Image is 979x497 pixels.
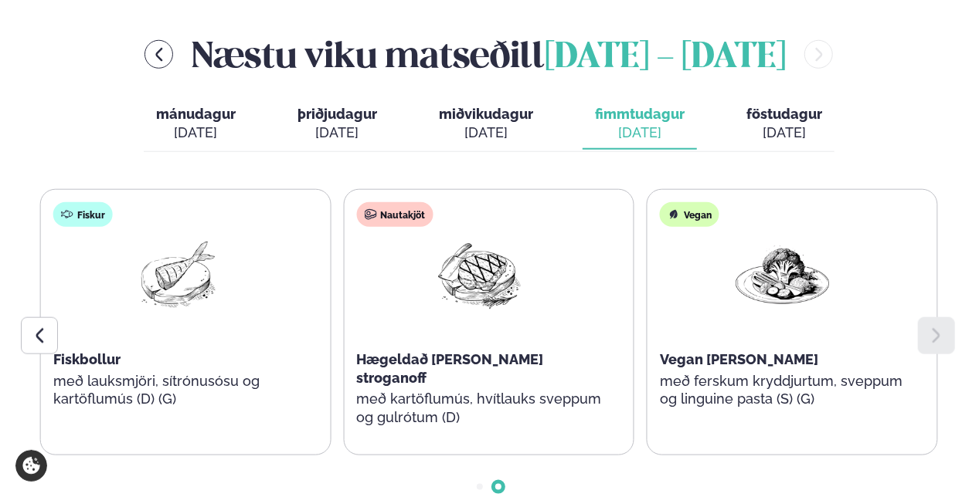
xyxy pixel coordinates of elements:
button: menu-btn-right [804,40,833,69]
img: beef.svg [364,208,376,221]
span: [DATE] - [DATE] [545,41,786,75]
div: Fiskur [53,202,113,227]
span: mánudagur [156,106,236,122]
div: Nautakjöt [356,202,433,227]
span: föstudagur [746,106,822,122]
img: Beef-Meat.png [430,239,529,311]
div: Vegan [660,202,719,227]
div: [DATE] [297,123,377,142]
p: með lauksmjöri, sítrónusósu og kartöflumús (D) (G) [53,372,299,409]
img: Vegan.png [733,239,832,311]
button: fimmtudagur [DATE] [583,99,697,150]
span: Hægeldað [PERSON_NAME] stroganoff [356,351,543,386]
img: Vegan.svg [668,208,680,221]
span: Go to slide 2 [495,484,501,490]
p: með ferskum kryddjurtum, sveppum og linguine pasta (S) (G) [660,372,906,409]
a: Cookie settings [15,450,47,482]
div: [DATE] [156,123,236,142]
span: Vegan [PERSON_NAME] [660,351,818,367]
button: mánudagur [DATE] [144,99,248,150]
p: með kartöflumús, hvítlauks sveppum og gulrótum (D) [356,390,602,427]
img: fish.svg [61,208,73,221]
span: Go to slide 1 [477,484,483,490]
button: þriðjudagur [DATE] [285,99,389,150]
span: þriðjudagur [297,106,377,122]
div: [DATE] [746,123,822,142]
span: fimmtudagur [595,106,685,122]
img: Fish.png [127,239,226,311]
span: Fiskbollur [53,351,121,367]
div: [DATE] [595,123,685,142]
button: föstudagur [DATE] [734,99,835,150]
h2: Næstu viku matseðill [192,29,786,79]
button: miðvikudagur [DATE] [427,99,546,150]
div: [DATE] [439,123,533,142]
button: menu-btn-left [144,40,173,69]
span: miðvikudagur [439,106,533,122]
